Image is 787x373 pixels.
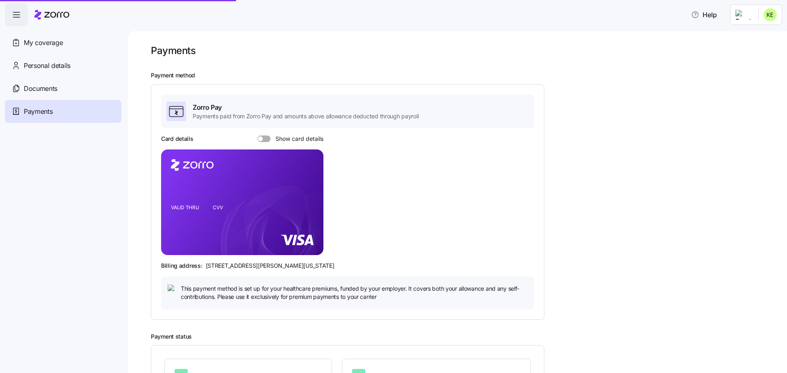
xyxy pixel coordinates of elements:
tspan: CVV [213,204,223,210]
span: Documents [24,84,57,94]
a: Documents [5,77,121,100]
span: Billing address: [161,262,202,270]
span: This payment method is set up for your healthcare premiums, funded by your employer. It covers bo... [181,285,528,301]
a: My coverage [5,31,121,54]
h2: Payment method [151,72,776,79]
span: Payments [24,106,52,117]
h3: Card details [161,135,193,143]
a: Personal details [5,54,121,77]
span: Show card details [271,136,323,142]
span: Help [691,10,717,20]
img: Employer logo [735,10,752,20]
img: 9c3023d2490eb309fd28c4e27891d9b9 [764,8,777,21]
span: My coverage [24,38,63,48]
button: Help [685,7,723,23]
span: [STREET_ADDRESS][PERSON_NAME][US_STATE] [206,262,334,270]
span: Payments paid from Zorro Pay and amounts above allowance deducted through payroll [193,112,419,120]
h1: Payments [151,44,196,57]
img: icon bulb [168,285,177,294]
span: Zorro Pay [193,102,419,113]
span: Personal details [24,61,71,71]
h2: Payment status [151,333,776,341]
a: Payments [5,100,121,123]
tspan: VALID THRU [171,204,199,210]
